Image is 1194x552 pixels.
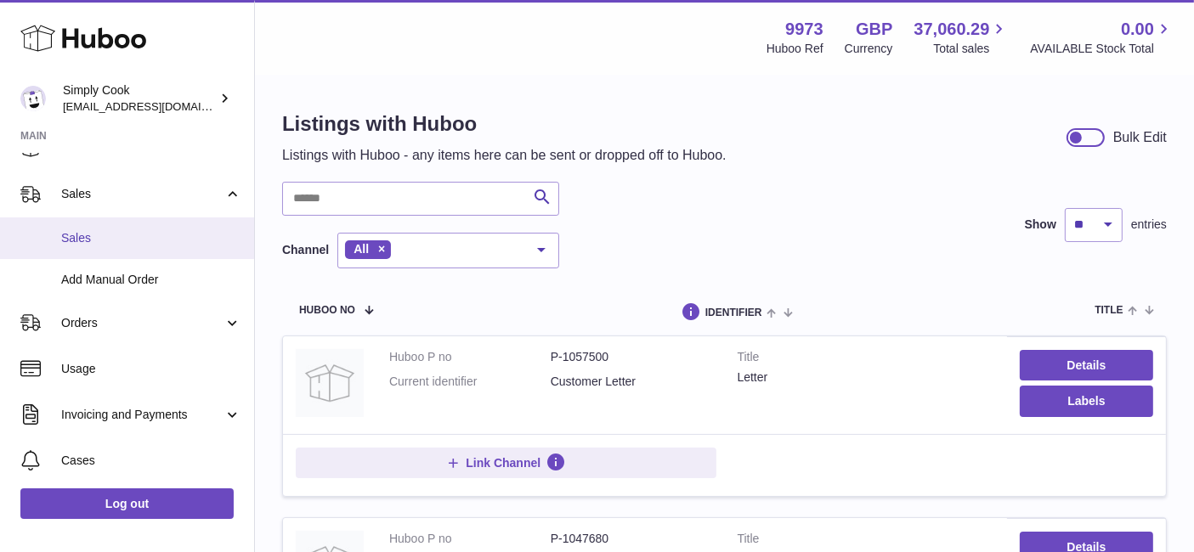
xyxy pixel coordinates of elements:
[933,41,1009,57] span: Total sales
[1025,217,1056,233] label: Show
[61,453,241,469] span: Cases
[551,374,712,390] dd: Customer Letter
[914,18,1009,57] a: 37,060.29 Total sales
[61,186,224,202] span: Sales
[389,349,551,365] dt: Huboo P no
[296,349,364,417] img: Letter
[767,41,823,57] div: Huboo Ref
[61,272,241,288] span: Add Manual Order
[61,407,224,423] span: Invoicing and Payments
[63,99,250,113] span: [EMAIL_ADDRESS][DOMAIN_NAME]
[296,448,716,478] button: Link Channel
[389,374,551,390] dt: Current identifier
[738,369,994,386] div: Letter
[845,41,893,57] div: Currency
[20,488,234,519] a: Log out
[354,242,369,256] span: All
[551,531,712,547] dd: P-1047680
[466,455,540,470] span: Link Channel
[1131,217,1167,233] span: entries
[738,349,994,369] strong: Title
[785,18,823,41] strong: 9973
[1095,305,1123,316] span: title
[61,315,224,331] span: Orders
[63,82,216,115] div: Simply Cook
[1030,18,1174,57] a: 0.00 AVAILABLE Stock Total
[551,349,712,365] dd: P-1057500
[1020,386,1153,416] button: Labels
[61,230,241,246] span: Sales
[1020,350,1153,380] a: Details
[914,18,989,41] span: 37,060.29
[299,305,355,316] span: Huboo no
[20,86,46,111] img: internalAdmin-9973@internal.huboo.com
[61,361,241,377] span: Usage
[1030,41,1174,57] span: AVAILABLE Stock Total
[1113,128,1167,147] div: Bulk Edit
[738,531,994,551] strong: Title
[705,307,762,318] span: identifier
[389,531,551,547] dt: Huboo P no
[282,110,727,138] h1: Listings with Huboo
[282,146,727,165] p: Listings with Huboo - any items here can be sent or dropped off to Huboo.
[1121,18,1154,41] span: 0.00
[856,18,892,41] strong: GBP
[282,242,329,258] label: Channel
